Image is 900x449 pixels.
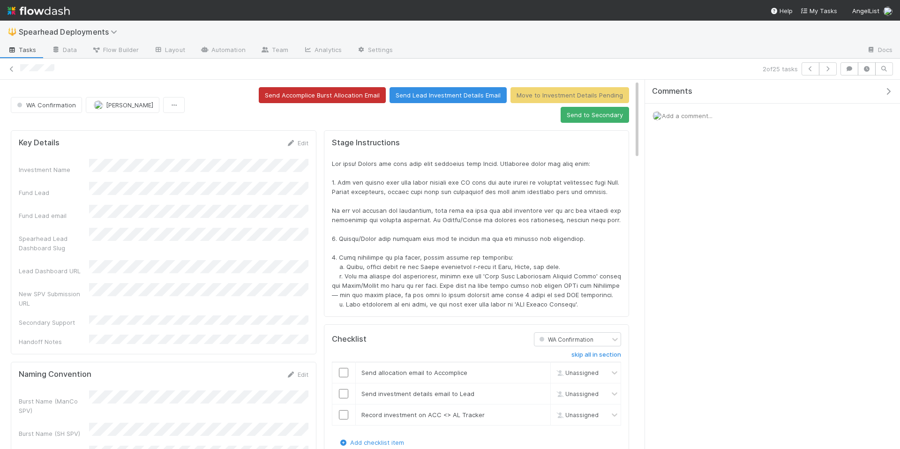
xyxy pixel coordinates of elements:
div: Burst Name (SH SPV) [19,429,89,438]
div: Lead Dashboard URL [19,266,89,276]
a: Team [253,43,296,58]
button: Send to Secondary [561,107,629,123]
div: Burst Name (ManCo SPV) [19,397,89,415]
span: WA Confirmation [537,336,593,343]
span: Add a comment... [662,112,712,120]
a: Edit [286,371,308,378]
div: Fund Lead [19,188,89,197]
button: [PERSON_NAME] [86,97,159,113]
h5: Naming Convention [19,370,91,379]
div: Fund Lead email [19,211,89,220]
img: logo-inverted-e16ddd16eac7371096b0.svg [7,3,70,19]
button: Move to Investment Details Pending [510,87,629,103]
a: My Tasks [800,6,837,15]
a: Add checklist item [339,439,404,446]
span: Lor ipsu! Dolors ame cons adip elit seddoeius temp Incid. Utlaboree dolor mag aliq enim: 1. Adm v... [332,160,623,308]
span: Flow Builder [92,45,139,54]
a: Docs [859,43,900,58]
h6: skip all in section [571,351,621,359]
span: Send investment details email to Lead [361,390,474,397]
a: skip all in section [571,351,621,362]
div: Handoff Notes [19,337,89,346]
span: Unassigned [554,369,599,376]
h5: Key Details [19,138,60,148]
h5: Checklist [332,335,367,344]
img: avatar_784ea27d-2d59-4749-b480-57d513651deb.png [652,111,662,120]
div: Investment Name [19,165,89,174]
a: Automation [193,43,253,58]
a: Settings [349,43,400,58]
button: WA Confirmation [11,97,82,113]
img: avatar_784ea27d-2d59-4749-b480-57d513651deb.png [94,100,103,110]
span: Send allocation email to Accomplice [361,369,467,376]
img: avatar_784ea27d-2d59-4749-b480-57d513651deb.png [883,7,892,16]
a: Layout [146,43,193,58]
span: My Tasks [800,7,837,15]
button: Send Lead Investment Details Email [390,87,507,103]
div: Spearhead Lead Dashboard Slug [19,234,89,253]
div: New SPV Submission URL [19,289,89,308]
a: Analytics [296,43,349,58]
div: Secondary Support [19,318,89,327]
span: AngelList [852,7,879,15]
span: Unassigned [554,412,599,419]
span: 🔱 [7,28,17,36]
span: 2 of 25 tasks [763,64,798,74]
a: Data [44,43,84,58]
span: Spearhead Deployments [19,27,122,37]
a: Edit [286,139,308,147]
span: Record investment on ACC <> AL Tracker [361,411,485,419]
span: WA Confirmation [15,101,76,109]
button: Send Accomplice Burst Allocation Email [259,87,386,103]
span: Comments [652,87,692,96]
span: Unassigned [554,390,599,397]
span: Tasks [7,45,37,54]
div: Help [770,6,793,15]
span: [PERSON_NAME] [106,101,153,109]
h5: Stage Instructions [332,138,622,148]
a: Flow Builder [84,43,146,58]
